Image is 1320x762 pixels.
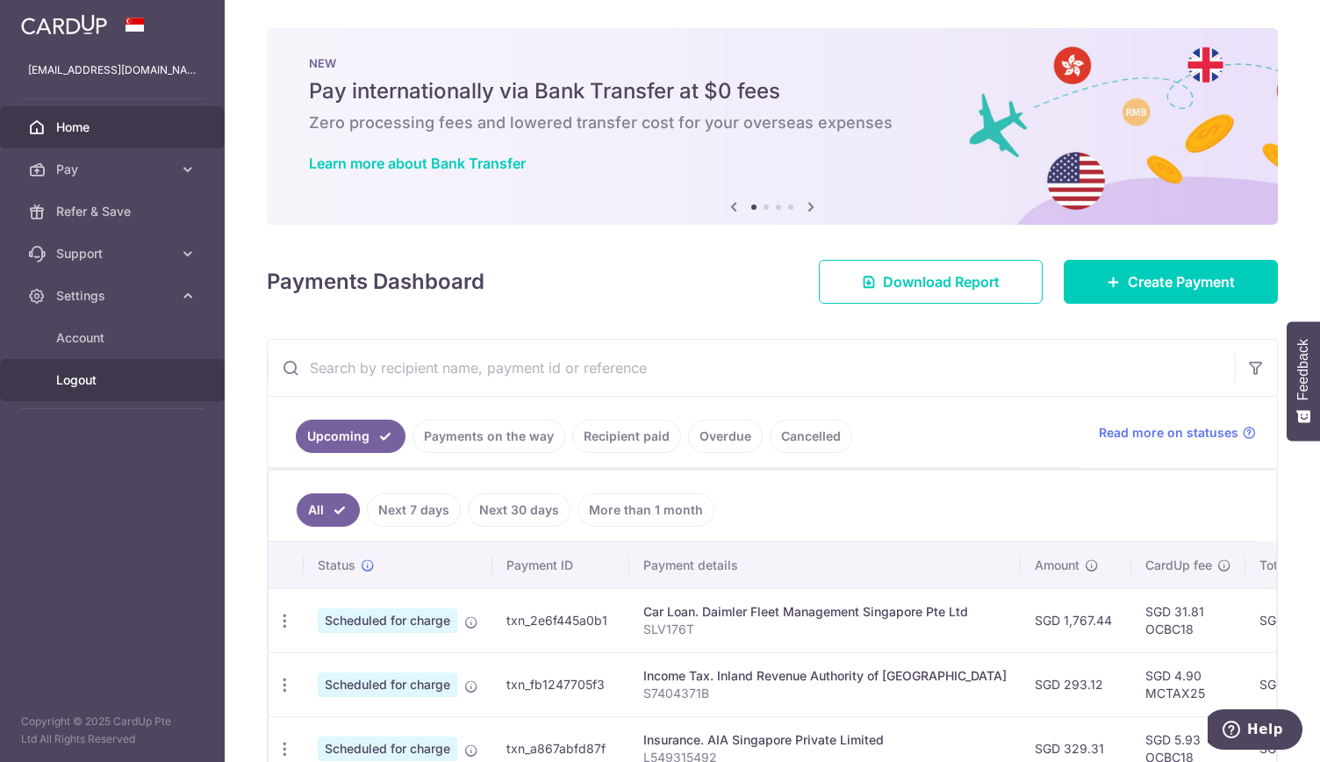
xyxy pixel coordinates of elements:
[56,161,172,178] span: Pay
[1099,424,1238,442] span: Read more on statuses
[309,112,1236,133] h6: Zero processing fees and lowered transfer cost for your overseas expenses
[56,245,172,262] span: Support
[412,420,565,453] a: Payments on the way
[309,56,1236,70] p: NEW
[1021,588,1131,652] td: SGD 1,767.44
[1287,321,1320,441] button: Feedback - Show survey
[56,119,172,136] span: Home
[577,493,714,527] a: More than 1 month
[643,621,1007,638] p: SLV176T
[1259,557,1317,574] span: Total amt.
[492,543,629,588] th: Payment ID
[1128,271,1235,292] span: Create Payment
[629,543,1021,588] th: Payment details
[1064,260,1278,304] a: Create Payment
[492,652,629,716] td: txn_fb1247705f3
[297,493,360,527] a: All
[268,340,1235,396] input: Search by recipient name, payment id or reference
[367,493,461,527] a: Next 7 days
[492,588,629,652] td: txn_2e6f445a0b1
[643,667,1007,685] div: Income Tax. Inland Revenue Authority of [GEOGRAPHIC_DATA]
[21,14,107,35] img: CardUp
[56,203,172,220] span: Refer & Save
[643,685,1007,702] p: S7404371B
[56,371,172,389] span: Logout
[318,672,457,697] span: Scheduled for charge
[1099,424,1256,442] a: Read more on statuses
[1131,652,1245,716] td: SGD 4.90 MCTAX25
[296,420,405,453] a: Upcoming
[1295,339,1311,400] span: Feedback
[1145,557,1212,574] span: CardUp fee
[770,420,852,453] a: Cancelled
[883,271,1000,292] span: Download Report
[468,493,570,527] a: Next 30 days
[572,420,681,453] a: Recipient paid
[688,420,763,453] a: Overdue
[309,155,526,172] a: Learn more about Bank Transfer
[1035,557,1080,574] span: Amount
[819,260,1043,304] a: Download Report
[643,731,1007,749] div: Insurance. AIA Singapore Private Limited
[318,608,457,633] span: Scheduled for charge
[56,329,172,347] span: Account
[267,266,484,298] h4: Payments Dashboard
[309,77,1236,105] h5: Pay internationally via Bank Transfer at $0 fees
[643,603,1007,621] div: Car Loan. Daimler Fleet Management Singapore Pte Ltd
[1131,588,1245,652] td: SGD 31.81 OCBC18
[28,61,197,79] p: [EMAIL_ADDRESS][DOMAIN_NAME]
[56,287,172,305] span: Settings
[318,557,355,574] span: Status
[1208,709,1302,753] iframe: Opens a widget where you can find more information
[1021,652,1131,716] td: SGD 293.12
[267,28,1278,225] img: Bank transfer banner
[318,737,457,761] span: Scheduled for charge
